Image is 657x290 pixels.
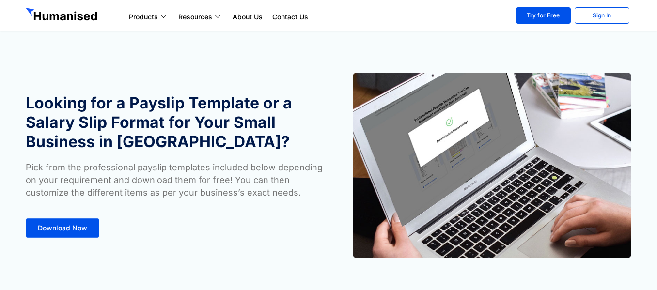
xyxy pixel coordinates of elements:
[26,161,324,199] p: Pick from the professional payslip templates included below depending on your requirement and dow...
[26,8,99,23] img: GetHumanised Logo
[267,11,313,23] a: Contact Us
[173,11,228,23] a: Resources
[575,7,629,24] a: Sign In
[26,218,99,238] a: Download Now
[38,225,87,231] span: Download Now
[26,93,324,152] h1: Looking for a Payslip Template or a Salary Slip Format for Your Small Business in [GEOGRAPHIC_DATA]?
[124,11,173,23] a: Products
[516,7,571,24] a: Try for Free
[228,11,267,23] a: About Us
